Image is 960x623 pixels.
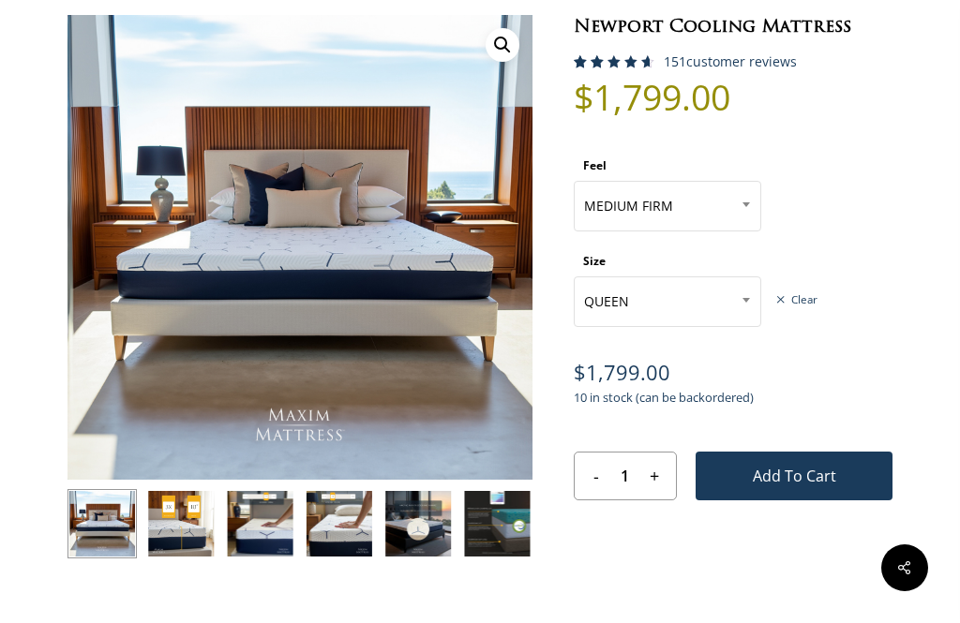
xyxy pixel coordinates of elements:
span: $ [574,359,586,386]
span: Rated out of 5 based on customer ratings [574,55,650,147]
span: MEDIUM FIRM [575,186,760,226]
bdi: 1,799.00 [574,359,670,386]
span: $ [574,73,593,121]
label: Size [583,253,606,269]
span: 151 [664,52,686,70]
span: QUEEN [575,282,760,321]
span: 151 [574,55,604,86]
p: 10 in stock (can be backordered) [574,385,892,423]
bdi: 1,799.00 [574,73,730,121]
label: Feel [583,157,607,173]
a: View full-screen image gallery [486,28,519,62]
span: MEDIUM FIRM [574,181,761,231]
input: Product quantity [607,452,643,499]
input: - [575,452,607,499]
div: Rated 4.69 out of 5 [574,55,654,68]
h1: Newport Cooling Mattress [574,15,892,40]
input: + [643,452,676,499]
span: QUEEN [574,276,761,327]
button: Add to cart [696,452,892,500]
a: 151customer reviews [664,54,797,69]
iframe: Secure express checkout frame [592,523,874,575]
a: Clear options [775,293,817,306]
